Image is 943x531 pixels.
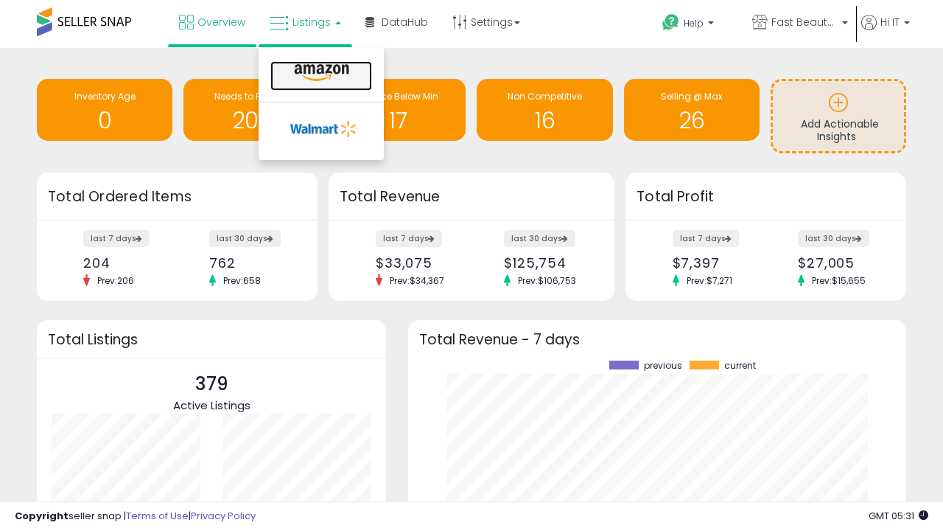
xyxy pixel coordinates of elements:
div: 762 [209,255,292,271]
strong: Copyright [15,509,69,523]
h1: 17 [337,108,458,133]
span: Listings [292,15,331,29]
div: $27,005 [798,255,880,271]
span: previous [644,361,682,371]
a: Terms of Use [126,509,189,523]
h1: 0 [44,108,165,133]
h3: Total Listings [48,334,375,345]
h3: Total Revenue - 7 days [419,334,895,345]
span: current [724,361,756,371]
a: Needs to Reprice 207 [183,79,319,141]
a: Inventory Age 0 [37,79,172,141]
span: Active Listings [173,398,250,413]
label: last 7 days [376,230,442,247]
h3: Total Revenue [340,187,603,207]
a: Selling @ Max 26 [624,79,760,141]
a: Add Actionable Insights [773,81,904,151]
h1: 26 [631,108,752,133]
div: $33,075 [376,255,460,271]
span: Selling @ Max [661,90,723,103]
span: Non Competitive [508,90,582,103]
div: $7,397 [673,255,755,271]
span: DataHub [382,15,428,29]
i: Get Help [662,13,680,32]
span: Prev: $34,367 [382,274,452,287]
label: last 30 days [504,230,575,247]
div: seller snap | | [15,510,256,524]
a: Privacy Policy [191,509,256,523]
h3: Total Ordered Items [48,187,306,207]
div: $125,754 [504,255,589,271]
span: Overview [197,15,245,29]
label: last 30 days [209,230,281,247]
a: Non Competitive 16 [477,79,612,141]
span: Inventory Age [74,90,136,103]
span: Prev: $7,271 [679,274,740,287]
span: Help [684,17,704,29]
span: BB Price Below Min [357,90,438,103]
span: Prev: $106,753 [511,274,583,287]
span: Add Actionable Insights [801,117,879,145]
a: BB Price Below Min 17 [330,79,466,141]
span: Prev: $15,655 [804,274,873,287]
span: Prev: 658 [216,274,268,287]
span: Needs to Reprice [214,90,289,103]
label: last 7 days [83,230,150,247]
p: 379 [173,370,250,398]
span: Prev: 206 [90,274,141,287]
a: Hi IT [861,15,910,48]
a: Help [651,2,739,48]
div: 204 [83,255,166,271]
span: Hi IT [880,15,900,29]
label: last 30 days [798,230,869,247]
h1: 207 [191,108,312,133]
span: Fast Beauty ([GEOGRAPHIC_DATA]) [771,15,838,29]
label: last 7 days [673,230,739,247]
span: 2025-09-8 05:31 GMT [869,509,928,523]
h3: Total Profit [637,187,895,207]
h1: 16 [484,108,605,133]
